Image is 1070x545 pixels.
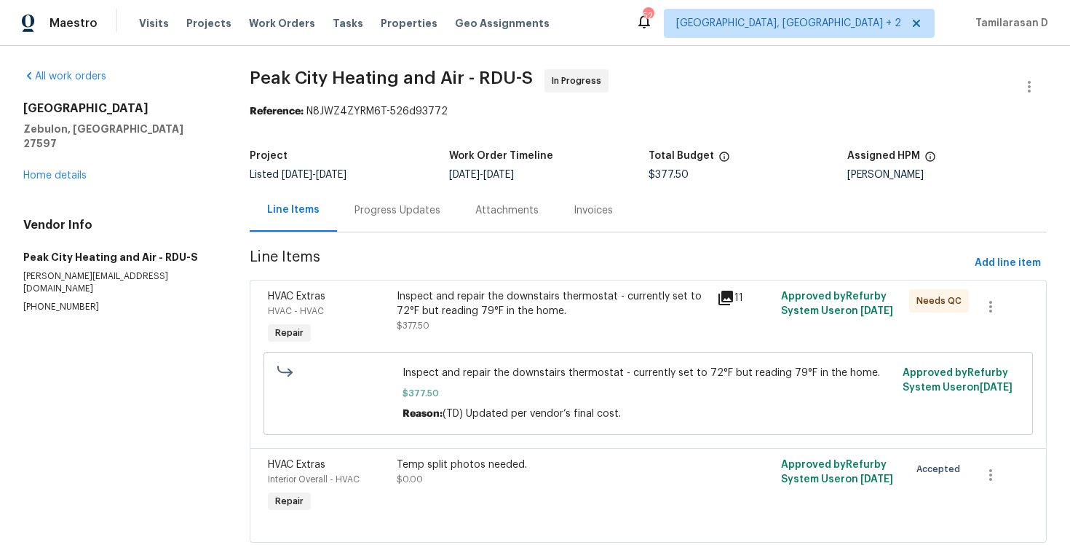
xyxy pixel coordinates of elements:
span: $377.50 [649,170,689,180]
div: Progress Updates [354,203,440,218]
h2: [GEOGRAPHIC_DATA] [23,101,215,116]
span: - [282,170,346,180]
div: N8JWZ4ZYRM6T-526d93772 [250,104,1047,119]
a: Home details [23,170,87,181]
span: Listed [250,170,346,180]
span: HVAC - HVAC [268,307,324,315]
span: Approved by Refurby System User on [781,460,893,485]
span: Approved by Refurby System User on [781,291,893,316]
span: Properties [381,16,437,31]
span: Line Items [250,250,969,277]
span: The total cost of line items that have been proposed by Opendoor. This sum includes line items th... [718,151,730,170]
span: [DATE] [316,170,346,180]
span: Geo Assignments [455,16,550,31]
div: Inspect and repair the downstairs thermostat - currently set to 72°F but reading 79°F in the home. [397,289,708,318]
span: [DATE] [449,170,480,180]
p: [PHONE_NUMBER] [23,301,215,313]
span: - [449,170,514,180]
span: $377.50 [403,386,894,401]
span: Add line item [975,254,1041,272]
span: Inspect and repair the downstairs thermostat - currently set to 72°F but reading 79°F in the home. [403,366,894,380]
span: Visits [139,16,169,31]
span: Work Orders [249,16,315,31]
span: Needs QC [916,294,967,308]
span: Reason: [403,409,443,419]
span: In Progress [552,74,607,88]
h5: Peak City Heating and Air - RDU-S [23,250,215,264]
span: HVAC Extras [268,291,325,302]
span: Interior Overall - HVAC [268,475,360,484]
a: All work orders [23,71,106,82]
h5: Total Budget [649,151,714,161]
div: Line Items [267,203,320,217]
h5: Zebulon, [GEOGRAPHIC_DATA] 27597 [23,122,215,151]
span: (TD) Updated per vendor’s final cost. [443,409,621,419]
span: [DATE] [483,170,514,180]
span: Peak City Heating and Air - RDU-S [250,69,533,87]
div: [PERSON_NAME] [847,170,1047,180]
span: [DATE] [860,474,893,485]
span: Tasks [333,18,363,28]
span: HVAC Extras [268,460,325,470]
b: Reference: [250,106,304,117]
div: Invoices [574,203,613,218]
span: $0.00 [397,475,423,484]
h5: Work Order Timeline [449,151,553,161]
span: Approved by Refurby System User on [903,368,1012,393]
span: Accepted [916,462,966,477]
div: 52 [643,9,653,23]
span: [GEOGRAPHIC_DATA], [GEOGRAPHIC_DATA] + 2 [676,16,901,31]
div: Temp split photos needed. [397,458,708,472]
span: The hpm assigned to this work order. [924,151,936,170]
h5: Project [250,151,288,161]
span: [DATE] [282,170,312,180]
h5: Assigned HPM [847,151,920,161]
span: Tamilarasan D [970,16,1048,31]
span: Projects [186,16,231,31]
span: Repair [269,326,309,340]
span: [DATE] [980,383,1012,393]
span: [DATE] [860,306,893,316]
div: 11 [717,289,772,307]
button: Add line item [969,250,1047,277]
div: Attachments [475,203,539,218]
span: Repair [269,494,309,509]
span: $377.50 [397,321,429,330]
span: Maestro [49,16,98,31]
h4: Vendor Info [23,218,215,232]
p: [PERSON_NAME][EMAIL_ADDRESS][DOMAIN_NAME] [23,270,215,295]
